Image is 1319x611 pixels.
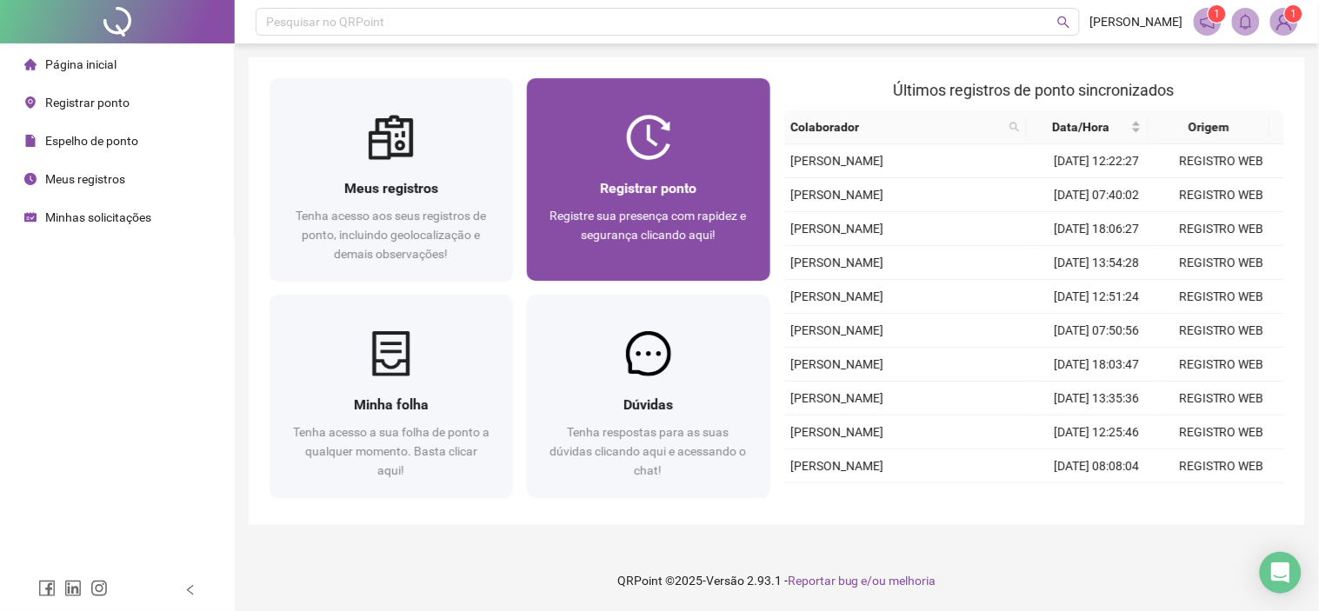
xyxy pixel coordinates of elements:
[1034,178,1159,212] td: [DATE] 07:40:02
[270,295,513,497] a: Minha folhaTenha acesso a sua folha de ponto a qualquer momento. Basta clicar aqui!
[1057,16,1070,29] span: search
[235,550,1319,611] footer: QRPoint © 2025 - 2.93.1 -
[527,295,770,497] a: DúvidasTenha respostas para as suas dúvidas clicando aqui e acessando o chat!
[1034,348,1159,382] td: [DATE] 18:03:47
[788,574,936,588] span: Reportar bug e/ou melhoria
[600,180,696,196] span: Registrar ponto
[38,580,56,597] span: facebook
[1159,246,1284,280] td: REGISTRO WEB
[1159,178,1284,212] td: REGISTRO WEB
[184,584,197,596] span: left
[1159,280,1284,314] td: REGISTRO WEB
[1159,212,1284,246] td: REGISTRO WEB
[791,323,884,337] span: [PERSON_NAME]
[1090,12,1183,31] span: [PERSON_NAME]
[45,210,151,224] span: Minhas solicitações
[1271,9,1297,35] img: 83971
[1159,449,1284,483] td: REGISTRO WEB
[1034,314,1159,348] td: [DATE] 07:50:56
[1215,8,1221,20] span: 1
[1034,382,1159,415] td: [DATE] 13:35:36
[1238,14,1254,30] span: bell
[293,425,490,477] span: Tenha acesso a sua folha de ponto a qualquer momento. Basta clicar aqui!
[791,188,884,202] span: [PERSON_NAME]
[1034,483,1159,517] td: [DATE] 17:46:36
[1159,382,1284,415] td: REGISTRO WEB
[354,396,429,413] span: Minha folha
[791,459,884,473] span: [PERSON_NAME]
[24,58,37,70] span: home
[296,209,486,261] span: Tenha acesso aos seus registros de ponto, incluindo geolocalização e demais observações!
[550,425,747,477] span: Tenha respostas para as suas dúvidas clicando aqui e acessando o chat!
[24,211,37,223] span: schedule
[1034,117,1128,136] span: Data/Hora
[45,57,117,71] span: Página inicial
[1027,110,1149,144] th: Data/Hora
[894,81,1175,99] span: Últimos registros de ponto sincronizados
[1291,8,1297,20] span: 1
[1034,246,1159,280] td: [DATE] 13:54:28
[791,391,884,405] span: [PERSON_NAME]
[791,357,884,371] span: [PERSON_NAME]
[1149,110,1270,144] th: Origem
[550,209,747,242] span: Registre sua presença com rapidez e segurança clicando aqui!
[1009,122,1020,132] span: search
[1006,114,1023,140] span: search
[1285,5,1302,23] sup: Atualize o seu contato no menu Meus Dados
[1260,552,1302,594] div: Open Intercom Messenger
[1159,144,1284,178] td: REGISTRO WEB
[1034,449,1159,483] td: [DATE] 08:08:04
[1209,5,1226,23] sup: 1
[45,134,138,148] span: Espelho de ponto
[706,574,744,588] span: Versão
[791,425,884,439] span: [PERSON_NAME]
[1034,415,1159,449] td: [DATE] 12:25:46
[1159,348,1284,382] td: REGISTRO WEB
[1159,415,1284,449] td: REGISTRO WEB
[1159,483,1284,517] td: REGISTRO WEB
[527,78,770,281] a: Registrar pontoRegistre sua presença com rapidez e segurança clicando aqui!
[791,289,884,303] span: [PERSON_NAME]
[64,580,82,597] span: linkedin
[24,96,37,109] span: environment
[270,78,513,281] a: Meus registrosTenha acesso aos seus registros de ponto, incluindo geolocalização e demais observa...
[791,222,884,236] span: [PERSON_NAME]
[1200,14,1216,30] span: notification
[45,96,130,110] span: Registrar ponto
[791,154,884,168] span: [PERSON_NAME]
[1159,314,1284,348] td: REGISTRO WEB
[1034,212,1159,246] td: [DATE] 18:06:27
[45,172,125,186] span: Meus registros
[791,117,1003,136] span: Colaborador
[24,135,37,147] span: file
[344,180,438,196] span: Meus registros
[1034,144,1159,178] td: [DATE] 12:22:27
[1034,280,1159,314] td: [DATE] 12:51:24
[90,580,108,597] span: instagram
[623,396,673,413] span: Dúvidas
[24,173,37,185] span: clock-circle
[791,256,884,269] span: [PERSON_NAME]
